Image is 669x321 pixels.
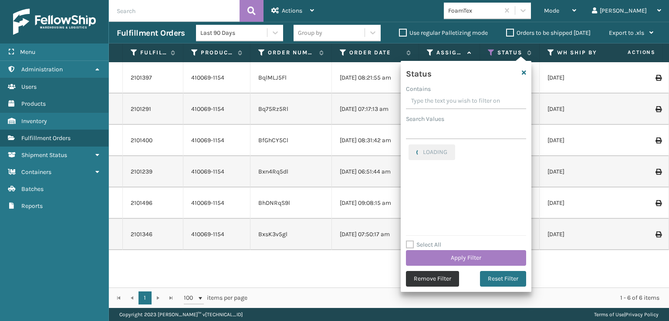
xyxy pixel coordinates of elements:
td: [DATE] 07:17:13 am [332,94,419,125]
td: [DATE] [540,62,627,94]
span: Actions [600,45,661,60]
span: 100 [184,294,197,302]
a: 410069-1154 [191,168,224,175]
td: [DATE] [540,156,627,187]
span: Reports [21,202,43,210]
span: Mode [544,7,559,14]
td: [DATE] [540,219,627,250]
a: 1 [139,291,152,304]
h3: Fulfillment Orders [117,28,185,38]
span: Administration [21,66,63,73]
button: LOADING [409,144,455,160]
button: Remove Filter [406,271,459,287]
td: [DATE] 09:08:15 am [332,187,419,219]
label: Orders to be shipped [DATE] [506,29,591,37]
div: 1 - 6 of 6 items [260,294,659,302]
img: logo [13,9,96,35]
td: BxsK3v5gl [250,219,332,250]
i: Print Label [655,169,661,175]
i: Print Label [655,137,661,144]
label: Order Date [349,49,402,57]
a: 2101496 [131,199,152,207]
div: Last 90 Days [200,28,268,37]
span: Batches [21,185,44,193]
a: 410069-1154 [191,105,224,113]
span: Menu [20,48,35,56]
span: Shipment Status [21,151,67,159]
span: Fulfillment Orders [21,134,71,142]
span: items per page [184,291,247,304]
a: 410069-1154 [191,137,224,144]
label: Search Values [406,114,444,124]
label: Contains [406,84,431,94]
a: 2101346 [131,230,152,239]
td: [DATE] 08:31:42 am [332,125,419,156]
label: Status [497,49,523,57]
span: Actions [282,7,302,14]
td: BqlMLJ5Fl [250,62,332,94]
div: Group by [298,28,322,37]
label: Order Number [268,49,315,57]
td: [DATE] 07:50:17 am [332,219,419,250]
h4: Status [406,66,431,79]
span: Inventory [21,117,47,125]
a: 2101400 [131,136,152,145]
td: [DATE] 08:21:55 am [332,62,419,94]
label: Select All [406,241,441,248]
button: Reset Filter [480,271,526,287]
a: 2101239 [131,167,152,176]
a: 410069-1154 [191,74,224,81]
td: BhDNRqS9l [250,187,332,219]
a: 2101397 [131,74,152,82]
label: Product SKU [201,49,233,57]
td: [DATE] [540,125,627,156]
button: Apply Filter [406,250,526,266]
a: 410069-1154 [191,231,224,238]
span: Export to .xls [609,29,644,37]
span: Users [21,83,37,90]
a: 2101291 [131,105,151,114]
td: [DATE] [540,94,627,125]
i: Print Label [655,200,661,206]
td: [DATE] [540,187,627,219]
td: Bxn4Rq5dl [250,156,332,187]
i: Print Label [655,75,661,81]
i: Print Label [655,106,661,112]
label: Use regular Palletizing mode [399,29,488,37]
a: 410069-1154 [191,199,224,207]
label: Fulfillment Order Id [140,49,166,57]
input: Type the text you wish to filter on [406,94,526,109]
span: Containers [21,168,51,176]
div: | [594,308,659,321]
p: Copyright 2023 [PERSON_NAME]™ v [TECHNICAL_ID] [119,308,243,321]
td: [DATE] 06:51:44 am [332,156,419,187]
span: Products [21,100,46,107]
a: Privacy Policy [625,311,659,318]
i: Print Label [655,231,661,237]
a: Terms of Use [594,311,624,318]
div: FoamTex [448,6,500,15]
label: Assigned Carrier Service [436,49,463,57]
td: Bq75Rz5Rl [250,94,332,125]
td: BfGhCY5Cl [250,125,332,156]
label: WH Ship By Date [557,49,610,57]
